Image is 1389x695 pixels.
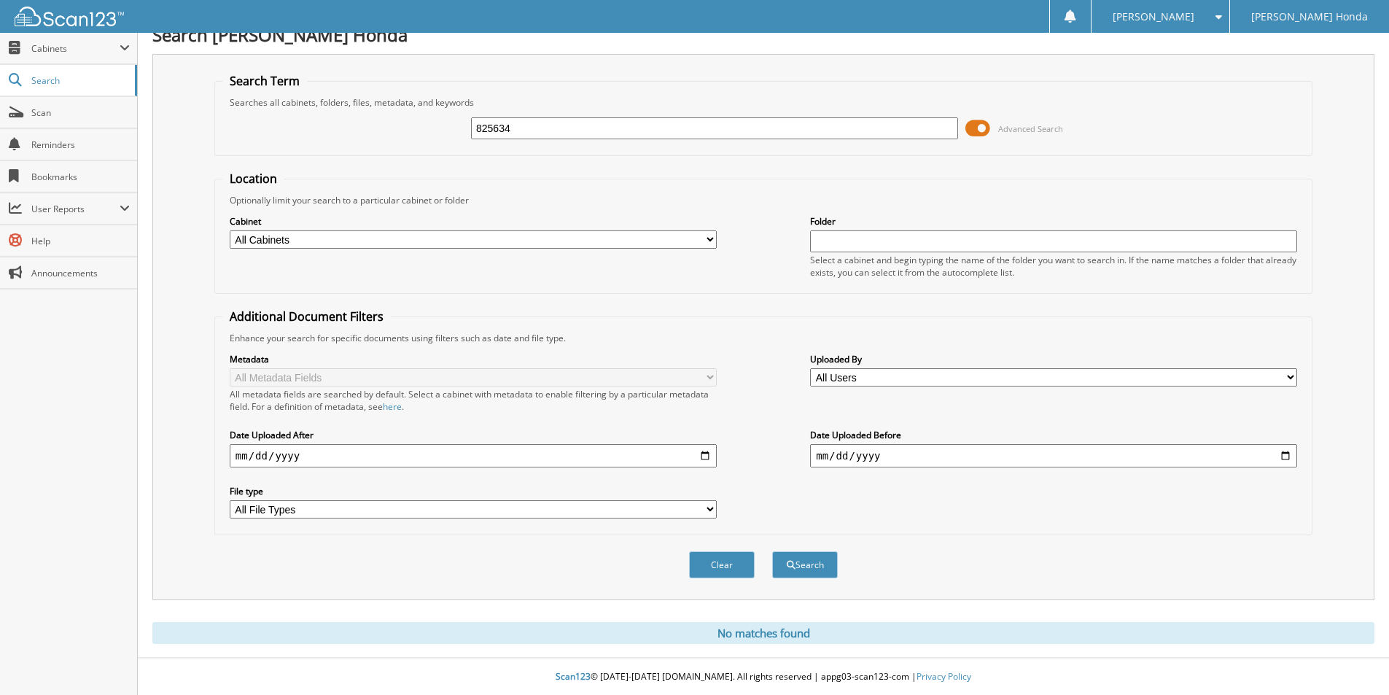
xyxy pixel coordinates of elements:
[31,267,130,279] span: Announcements
[31,139,130,151] span: Reminders
[222,73,307,89] legend: Search Term
[556,670,591,683] span: Scan123
[230,485,717,497] label: File type
[810,215,1297,228] label: Folder
[1251,12,1368,21] span: [PERSON_NAME] Honda
[222,171,284,187] legend: Location
[152,622,1374,644] div: No matches found
[917,670,971,683] a: Privacy Policy
[810,444,1297,467] input: end
[31,203,120,215] span: User Reports
[31,106,130,119] span: Scan
[230,388,717,413] div: All metadata fields are searched by default. Select a cabinet with metadata to enable filtering b...
[1113,12,1194,21] span: [PERSON_NAME]
[230,444,717,467] input: start
[383,400,402,413] a: here
[230,429,717,441] label: Date Uploaded After
[810,254,1297,279] div: Select a cabinet and begin typing the name of the folder you want to search in. If the name match...
[138,659,1389,695] div: © [DATE]-[DATE] [DOMAIN_NAME]. All rights reserved | appg03-scan123-com |
[222,96,1304,109] div: Searches all cabinets, folders, files, metadata, and keywords
[152,23,1374,47] h1: Search [PERSON_NAME] Honda
[222,194,1304,206] div: Optionally limit your search to a particular cabinet or folder
[689,551,755,578] button: Clear
[31,74,128,87] span: Search
[31,235,130,247] span: Help
[31,171,130,183] span: Bookmarks
[31,42,120,55] span: Cabinets
[1316,625,1389,695] iframe: Chat Widget
[230,215,717,228] label: Cabinet
[772,551,838,578] button: Search
[15,7,124,26] img: scan123-logo-white.svg
[222,332,1304,344] div: Enhance your search for specific documents using filters such as date and file type.
[810,353,1297,365] label: Uploaded By
[230,353,717,365] label: Metadata
[810,429,1297,441] label: Date Uploaded Before
[222,308,391,325] legend: Additional Document Filters
[998,123,1063,134] span: Advanced Search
